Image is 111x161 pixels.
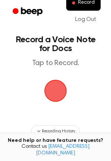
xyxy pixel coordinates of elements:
a: [EMAIL_ADDRESS][DOMAIN_NAME] [36,144,90,156]
button: Recording History [31,125,80,137]
p: Tap to Record. [13,59,98,68]
span: Contact us [4,144,107,157]
h1: Record a Voice Note for Docs [13,35,98,53]
a: Beep [7,5,49,19]
button: Beep Logo [44,80,67,102]
a: Log Out [68,11,104,28]
span: Recording History [42,128,75,135]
